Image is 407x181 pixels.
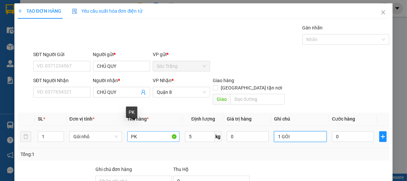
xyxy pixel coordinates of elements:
[69,116,94,122] span: Đơn vị tính
[215,131,221,142] span: kg
[127,116,149,122] span: Tên hàng
[191,116,215,122] span: Định lượng
[95,167,132,172] label: Ghi chú đơn hàng
[18,9,22,13] span: plus
[20,131,31,142] button: delete
[20,151,158,158] div: Tổng: 1
[73,132,118,142] span: Gói nhỏ
[379,131,387,142] button: plus
[3,45,8,49] span: environment
[227,116,252,122] span: Giá trị hàng
[213,94,230,105] span: Giao
[46,36,89,43] li: VP Quận 8
[33,51,90,58] div: SĐT Người Gửi
[3,3,97,28] li: Vĩnh Thành (Sóc Trăng)
[93,77,150,84] div: Người nhận
[72,9,77,14] img: icon
[38,116,43,122] span: SL
[46,45,51,49] span: environment
[381,10,386,15] span: close
[380,134,387,139] span: plus
[33,77,90,84] div: SĐT Người Nhận
[3,36,46,43] li: VP Sóc Trăng
[173,167,189,172] span: Thu Hộ
[302,25,323,30] label: Gán nhãn
[213,78,234,83] span: Giao hàng
[72,8,143,14] span: Yêu cầu xuất hóa đơn điện tử
[153,78,172,83] span: VP Nhận
[126,107,137,118] div: PK
[127,131,180,142] input: VD: Bàn, Ghế
[374,3,393,22] button: Close
[141,89,146,95] span: user-add
[230,94,285,105] input: Dọc đường
[18,8,61,14] span: TẠO ĐƠN HÀNG
[157,87,206,97] span: Quận 8
[93,51,150,58] div: Người gửi
[157,61,206,71] span: Sóc Trăng
[3,3,27,27] img: logo.jpg
[271,113,329,126] th: Ghi chú
[153,51,210,58] div: VP gửi
[274,131,326,142] input: Ghi Chú
[227,131,269,142] input: 0
[332,116,355,122] span: Cước hàng
[218,84,285,92] span: [GEOGRAPHIC_DATA] tận nơi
